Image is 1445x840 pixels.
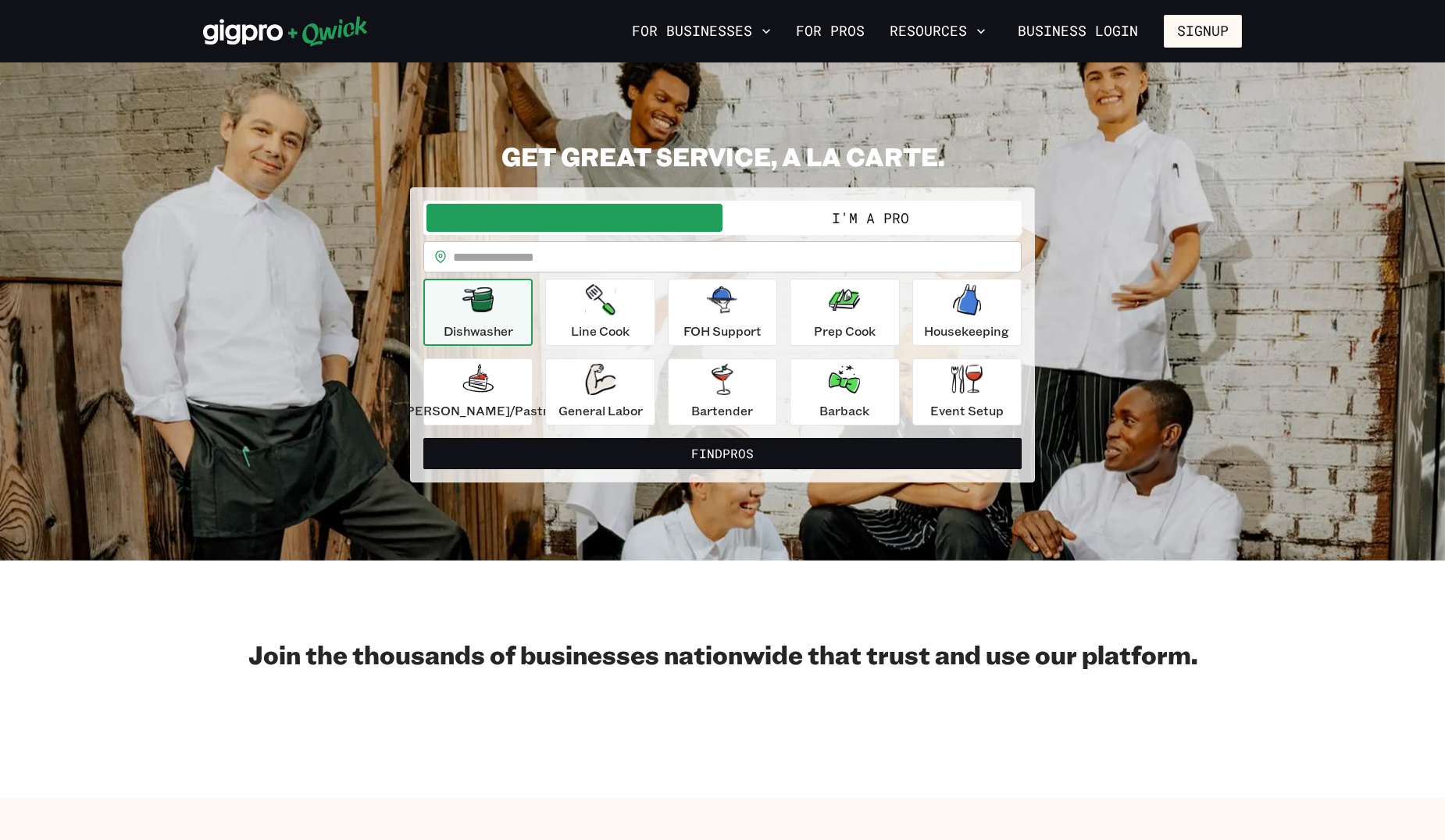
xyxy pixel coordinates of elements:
a: Business Login [1004,15,1151,48]
p: Line Cook [571,322,630,340]
button: Line Cook [545,279,655,346]
button: Signup [1164,15,1242,48]
p: Event Setup [930,401,1004,420]
h2: GET GREAT SERVICE, A LA CARTE. [410,141,1035,172]
button: Event Setup [912,358,1022,425]
a: For Pros [790,18,871,44]
button: Resources [883,18,992,44]
h2: Join the thousands of businesses nationwide that trust and use our platform. [203,639,1242,670]
button: Prep Cook [790,279,899,346]
button: Dishwasher [423,279,533,346]
button: I'm a Business [426,204,722,232]
button: Bartender [668,358,777,425]
button: [PERSON_NAME]/Pastry [423,358,533,425]
p: Barback [819,401,869,420]
button: I'm a Pro [722,204,1019,232]
button: FOH Support [668,279,777,346]
button: Housekeeping [912,279,1022,346]
button: Barback [790,358,899,425]
p: General Labor [558,401,643,420]
button: FindPros [423,438,1022,469]
p: Housekeeping [924,322,1009,340]
button: General Labor [545,358,655,425]
p: [PERSON_NAME]/Pastry [401,401,555,420]
p: Dishwasher [444,322,513,340]
p: Bartender [691,401,753,420]
button: For Businesses [626,18,777,44]
p: FOH Support [683,322,762,340]
p: Prep Cook [814,322,876,340]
